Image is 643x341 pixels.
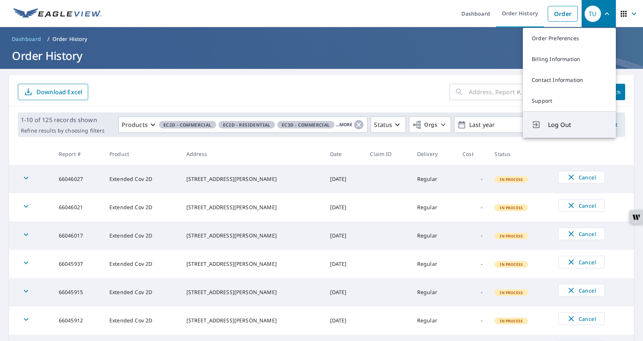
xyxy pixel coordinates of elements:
[53,250,103,278] td: 66045937
[411,143,457,165] th: Delivery
[53,143,103,165] th: Report #
[324,222,364,250] td: [DATE]
[186,175,318,183] div: [STREET_ADDRESS][PERSON_NAME]
[411,193,457,222] td: Regular
[277,121,335,129] span: EC3D - Commercial
[324,143,364,165] th: Date
[53,278,103,306] td: 66045915
[457,250,489,278] td: -
[558,312,605,325] button: Cancel
[186,232,318,239] div: [STREET_ADDRESS][PERSON_NAME]
[495,205,527,210] span: In Process
[457,222,489,250] td: -
[523,90,616,111] a: Support
[186,317,318,324] div: [STREET_ADDRESS][PERSON_NAME]
[13,8,101,19] img: EV Logo
[411,278,457,306] td: Regular
[103,250,180,278] td: Extended Cov 2D
[457,165,489,193] td: -
[159,121,216,129] span: EC2D - Commercial
[324,306,364,335] td: [DATE]
[566,286,597,295] span: Cancel
[53,222,103,250] td: 66046017
[495,290,527,295] span: In Process
[218,121,275,129] span: EC2D - Residential
[523,70,616,90] a: Contact Information
[457,193,489,222] td: -
[103,165,180,193] td: Extended Cov 2D
[409,117,451,133] button: Orgs
[336,121,353,128] p: ...MORE
[558,284,605,297] button: Cancel
[457,306,489,335] td: -
[12,35,41,43] span: Dashboard
[103,278,180,306] td: Extended Cov 2D
[324,193,364,222] td: [DATE]
[9,33,634,45] nav: breadcrumb
[523,49,616,70] a: Billing Information
[47,35,49,44] li: /
[9,33,44,45] a: Dashboard
[103,222,180,250] td: Extended Cov 2D
[36,88,82,96] p: Download Excel
[411,306,457,335] td: Regular
[52,35,87,43] p: Order History
[548,6,578,22] a: Order
[118,117,368,133] button: ProductsEC2D - CommercialEC2D - ResidentialEC3D - Commercial...MORE
[466,118,553,131] p: Last year
[411,165,457,193] td: Regular
[585,6,601,22] div: TU
[495,233,527,239] span: In Process
[186,260,318,268] div: [STREET_ADDRESS][PERSON_NAME]
[103,143,180,165] th: Product
[495,177,527,182] span: In Process
[324,278,364,306] td: [DATE]
[469,82,592,102] input: Address, Report #, Claim ID, etc.
[103,193,180,222] td: Extended Cov 2D
[53,165,103,193] td: 66046027
[411,250,457,278] td: Regular
[566,201,597,210] span: Cancel
[489,143,552,165] th: Status
[604,89,619,96] span: Search
[324,165,364,193] td: [DATE]
[523,111,616,138] button: Log Out
[21,115,105,124] p: 1-10 of 125 records shown
[371,117,406,133] button: Status
[374,120,392,129] p: Status
[558,199,605,212] button: Cancel
[103,306,180,335] td: Extended Cov 2D
[180,143,324,165] th: Address
[495,262,527,267] span: In Process
[324,250,364,278] td: [DATE]
[566,258,597,267] span: Cancel
[411,222,457,250] td: Regular
[9,48,634,63] h1: Order History
[412,120,437,130] span: Orgs
[53,306,103,335] td: 66045912
[548,120,607,129] span: Log Out
[364,143,411,165] th: Claim ID
[18,84,88,100] button: Download Excel
[495,318,527,324] span: In Process
[566,229,597,238] span: Cancel
[454,117,566,133] button: Last year
[186,289,318,296] div: [STREET_ADDRESS][PERSON_NAME]
[122,120,148,129] p: Products
[558,256,605,268] button: Cancel
[457,278,489,306] td: -
[566,173,597,182] span: Cancel
[457,143,489,165] th: Cost
[566,314,597,323] span: Cancel
[186,204,318,211] div: [STREET_ADDRESS][PERSON_NAME]
[558,171,605,184] button: Cancel
[523,28,616,49] a: Order Preferences
[21,127,105,134] p: Refine results by choosing filters
[558,227,605,240] button: Cancel
[53,193,103,222] td: 66046021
